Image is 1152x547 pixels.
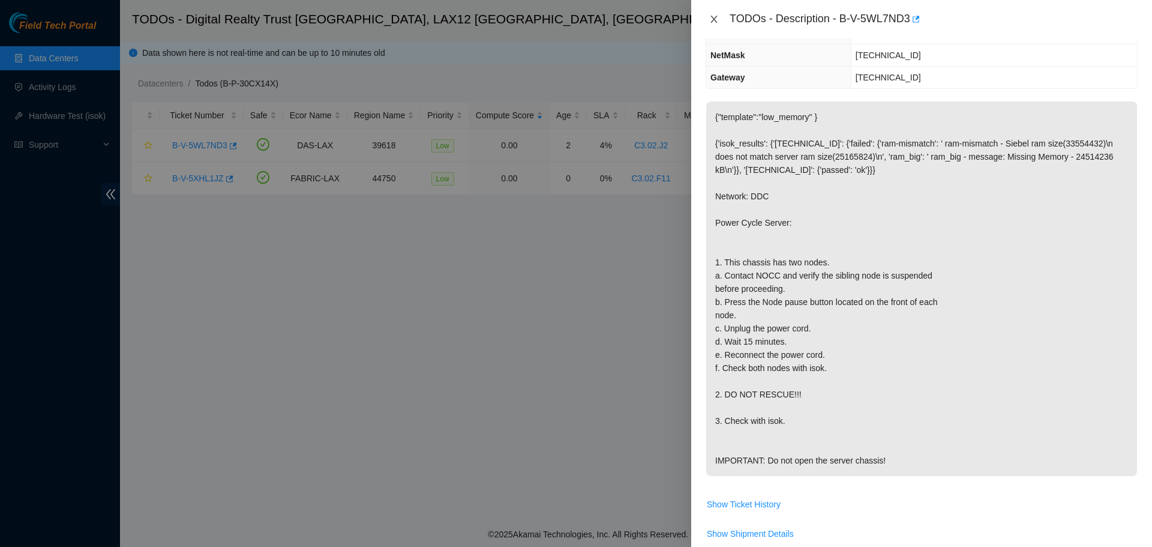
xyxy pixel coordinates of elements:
[707,498,781,511] span: Show Ticket History
[710,50,745,60] span: NetMask
[856,50,921,60] span: [TECHNICAL_ID]
[707,527,794,540] span: Show Shipment Details
[709,14,719,24] span: close
[706,495,781,514] button: Show Ticket History
[730,10,1138,29] div: TODOs - Description - B-V-5WL7ND3
[856,73,921,82] span: [TECHNICAL_ID]
[710,73,745,82] span: Gateway
[706,14,722,25] button: Close
[706,524,794,543] button: Show Shipment Details
[706,101,1137,476] p: {"template":"low_memory" } {'isok_results': {'[TECHNICAL_ID]': {'failed': {'ram-mismatch': ' ram-...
